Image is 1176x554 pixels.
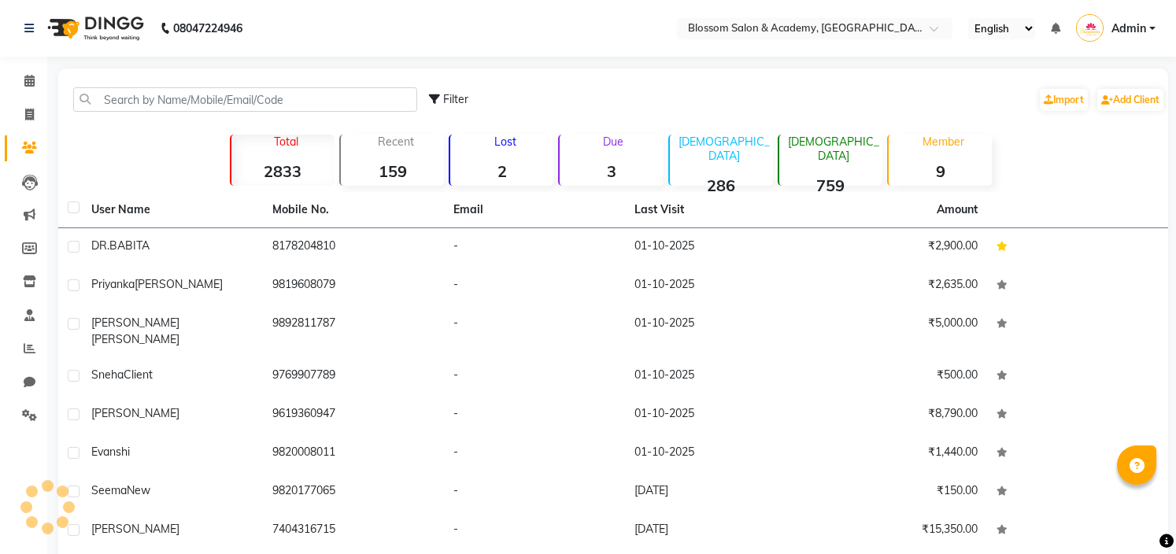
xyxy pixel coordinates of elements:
td: ₹500.00 [806,357,987,396]
th: Last Visit [625,192,806,228]
td: 01-10-2025 [625,357,806,396]
p: Total [238,135,335,149]
span: [PERSON_NAME] [135,277,223,291]
strong: 2833 [231,161,335,181]
span: [PERSON_NAME] [91,332,179,346]
span: DR.BABITA [91,238,150,253]
td: ₹5,000.00 [806,305,987,357]
td: 9892811787 [263,305,444,357]
td: ₹15,350.00 [806,512,987,550]
td: - [444,228,625,267]
td: 01-10-2025 [625,434,806,473]
td: 8178204810 [263,228,444,267]
p: [DEMOGRAPHIC_DATA] [676,135,773,163]
td: - [444,267,625,305]
td: 9820008011 [263,434,444,473]
td: - [444,396,625,434]
th: Mobile No. [263,192,444,228]
p: Member [895,135,992,149]
td: - [444,357,625,396]
td: 01-10-2025 [625,267,806,305]
td: 01-10-2025 [625,396,806,434]
img: Admin [1076,14,1104,42]
strong: 3 [560,161,663,181]
strong: 9 [889,161,992,181]
p: Lost [457,135,553,149]
td: - [444,512,625,550]
td: - [444,473,625,512]
td: ₹1,440.00 [806,434,987,473]
span: [PERSON_NAME] [91,522,179,536]
b: 08047224946 [173,6,242,50]
span: Seema [91,483,127,497]
td: 9820177065 [263,473,444,512]
span: [PERSON_NAME] [91,406,179,420]
td: 9819608079 [263,267,444,305]
td: 9769907789 [263,357,444,396]
td: 7404316715 [263,512,444,550]
td: - [444,434,625,473]
td: ₹2,635.00 [806,267,987,305]
img: logo [40,6,148,50]
p: [DEMOGRAPHIC_DATA] [786,135,882,163]
span: New [127,483,150,497]
td: - [444,305,625,357]
span: Client [124,367,153,382]
th: User Name [82,192,263,228]
th: Email [444,192,625,228]
td: [DATE] [625,512,806,550]
p: Due [563,135,663,149]
span: Filter [443,92,468,106]
p: Recent [347,135,444,149]
strong: 286 [670,175,773,195]
span: [PERSON_NAME] [91,316,179,330]
th: Amount [927,192,987,227]
td: ₹150.00 [806,473,987,512]
td: ₹8,790.00 [806,396,987,434]
strong: 2 [450,161,553,181]
a: Add Client [1097,89,1163,111]
td: ₹2,900.00 [806,228,987,267]
span: Priyanka [91,277,135,291]
td: 9619360947 [263,396,444,434]
span: evanshi [91,445,130,459]
span: Sneha [91,367,124,382]
input: Search by Name/Mobile/Email/Code [73,87,417,112]
td: 01-10-2025 [625,228,806,267]
td: 01-10-2025 [625,305,806,357]
strong: 759 [779,175,882,195]
td: [DATE] [625,473,806,512]
span: Admin [1111,20,1146,37]
strong: 159 [341,161,444,181]
a: Import [1040,89,1088,111]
